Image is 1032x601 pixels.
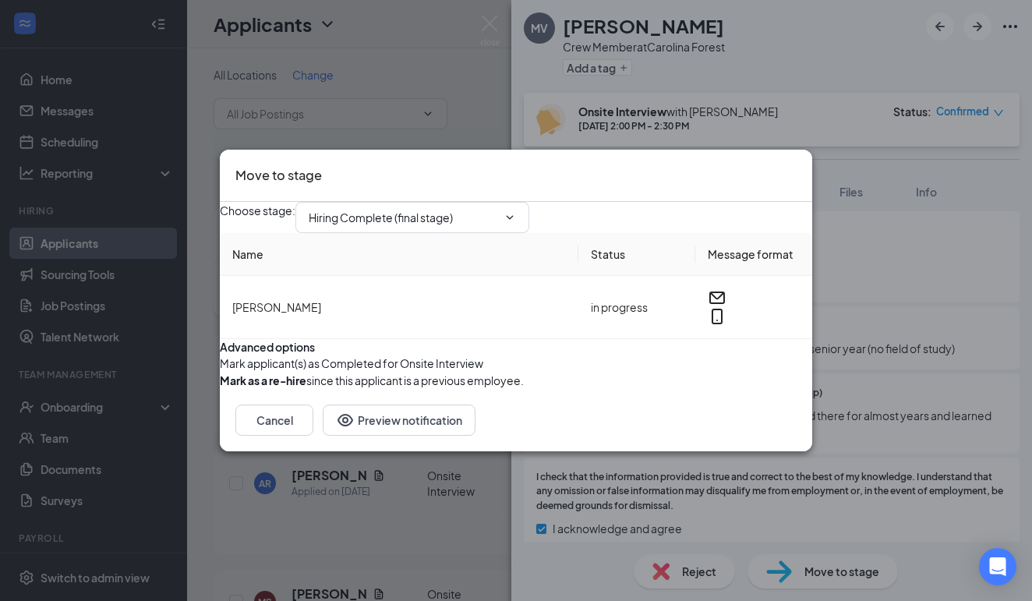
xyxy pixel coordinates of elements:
span: Choose stage : [220,202,295,233]
button: Preview notificationEye [323,405,475,436]
svg: Eye [336,411,355,430]
b: Mark as a re-hire [220,373,306,387]
button: Cancel [235,405,313,436]
svg: Email [708,288,726,307]
div: Open Intercom Messenger [979,548,1016,585]
svg: MobileSms [708,307,726,326]
svg: ChevronDown [504,211,516,224]
span: [PERSON_NAME] [232,300,321,314]
th: Name [220,233,578,276]
div: Advanced options [220,339,812,355]
td: in progress [578,276,695,339]
h3: Move to stage [235,165,322,186]
th: Message format [695,233,812,276]
span: Mark applicant(s) as Completed for Onsite Interview [220,355,483,372]
div: since this applicant is a previous employee. [220,372,524,389]
th: Status [578,233,695,276]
